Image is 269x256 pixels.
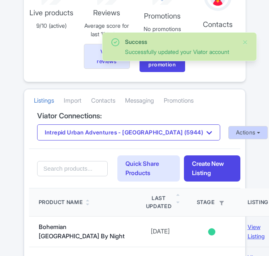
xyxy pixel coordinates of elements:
button: Close [242,37,248,47]
a: View Listing [248,223,265,239]
i: Filter by stage [219,201,224,205]
a: Import [64,90,81,112]
p: Reviews [84,7,130,18]
div: Stage [196,198,228,206]
div: Successfully updated your Viator account [125,47,236,56]
div: Success [125,37,236,46]
button: Actions [228,126,268,139]
a: View reviews [84,44,130,69]
div: Product Name [39,198,83,206]
a: Bohemian [GEOGRAPHIC_DATA] By Night [39,223,125,240]
a: Quick Share Products [117,155,180,182]
p: Live products [29,7,75,18]
a: Listings [34,90,54,112]
input: Search products... [37,161,108,176]
p: No promotions with Viator [140,25,186,41]
button: Intrepid Urban Adventures - [GEOGRAPHIC_DATA] (5944) [37,124,220,140]
a: Create New Listing [184,155,240,182]
p: Average score for last 180 days [84,21,130,38]
div: Last Updated [144,194,173,210]
p: Promotions [140,10,186,21]
p: 9/10 (active) [29,21,75,30]
a: Contacts [91,90,115,112]
h4: Viator Connections: [37,112,232,120]
p: Contacts [195,19,241,30]
td: [DATE] [135,217,186,247]
a: Messaging [125,90,154,112]
a: Promotions [164,90,194,112]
